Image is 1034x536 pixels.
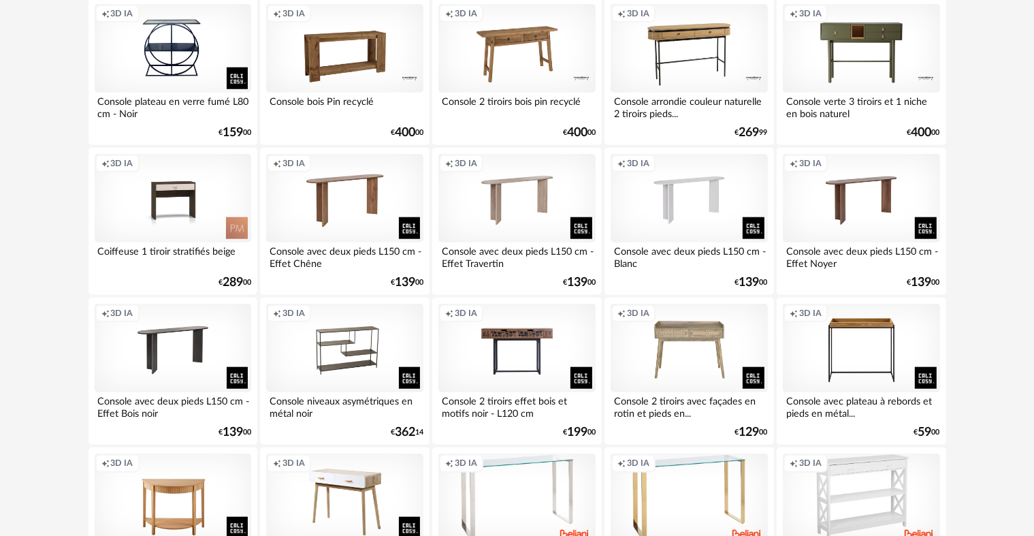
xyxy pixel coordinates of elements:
[282,308,305,319] span: 3D IA
[101,158,110,169] span: Creation icon
[783,93,939,120] div: Console verte 3 tiroirs et 1 niche en bois naturel
[627,8,649,19] span: 3D IA
[617,458,626,469] span: Creation icon
[273,458,281,469] span: Creation icon
[101,8,110,19] span: Creation icon
[455,8,477,19] span: 3D IA
[611,392,767,420] div: Console 2 tiroirs avec façades en rotin et pieds en...
[790,458,798,469] span: Creation icon
[391,128,423,138] div: € 00
[567,278,587,287] span: 139
[111,8,133,19] span: 3D IA
[799,308,822,319] span: 3D IA
[799,458,822,469] span: 3D IA
[266,93,423,120] div: Console bois Pin recyclé
[95,392,251,420] div: Console avec deux pieds L150 cm - Effet Bois noir
[223,278,243,287] span: 289
[88,298,257,445] a: Creation icon 3D IA Console avec deux pieds L150 cm - Effet Bois noir €13900
[395,128,415,138] span: 400
[627,308,649,319] span: 3D IA
[455,458,477,469] span: 3D IA
[563,128,596,138] div: € 00
[395,278,415,287] span: 139
[627,458,649,469] span: 3D IA
[282,158,305,169] span: 3D IA
[273,308,281,319] span: Creation icon
[391,428,423,437] div: € 14
[455,158,477,169] span: 3D IA
[911,128,932,138] span: 400
[627,158,649,169] span: 3D IA
[777,298,946,445] a: Creation icon 3D IA Console avec plateau à rebords et pieds en métal... €5900
[223,428,243,437] span: 139
[739,278,760,287] span: 139
[88,148,257,295] a: Creation icon 3D IA Coiffeuse 1 tiroir stratifiés beige €28900
[604,148,773,295] a: Creation icon 3D IA Console avec deux pieds L150 cm - Blanc €13900
[260,298,429,445] a: Creation icon 3D IA Console niveaux asymétriques en métal noir €36214
[617,8,626,19] span: Creation icon
[432,148,601,295] a: Creation icon 3D IA Console avec deux pieds L150 cm - Effet Travertin €13900
[735,278,768,287] div: € 00
[783,242,939,270] div: Console avec deux pieds L150 cm - Effet Noyer
[445,458,453,469] span: Creation icon
[611,242,767,270] div: Console avec deux pieds L150 cm - Blanc
[735,128,768,138] div: € 99
[95,93,251,120] div: Console plateau en verre fumé L80 cm - Noir
[445,308,453,319] span: Creation icon
[790,308,798,319] span: Creation icon
[282,458,305,469] span: 3D IA
[111,158,133,169] span: 3D IA
[438,93,595,120] div: Console 2 tiroirs bois pin recyclé
[918,428,932,437] span: 59
[273,158,281,169] span: Creation icon
[563,428,596,437] div: € 00
[455,308,477,319] span: 3D IA
[111,308,133,319] span: 3D IA
[799,8,822,19] span: 3D IA
[567,128,587,138] span: 400
[907,128,940,138] div: € 00
[219,428,251,437] div: € 00
[260,148,429,295] a: Creation icon 3D IA Console avec deux pieds L150 cm - Effet Chêne €13900
[914,428,940,437] div: € 00
[95,242,251,270] div: Coiffeuse 1 tiroir stratifiés beige
[783,392,939,420] div: Console avec plateau à rebords et pieds en métal...
[617,158,626,169] span: Creation icon
[101,458,110,469] span: Creation icon
[604,298,773,445] a: Creation icon 3D IA Console 2 tiroirs avec façades en rotin et pieds en... €12900
[777,148,946,295] a: Creation icon 3D IA Console avec deux pieds L150 cm - Effet Noyer €13900
[223,128,243,138] span: 159
[567,428,587,437] span: 199
[432,298,601,445] a: Creation icon 3D IA Console 2 tiroirs effet bois et motifs noir - L120 cm €19900
[611,93,767,120] div: Console arrondie couleur naturelle 2 tiroirs pieds...
[111,458,133,469] span: 3D IA
[445,158,453,169] span: Creation icon
[282,8,305,19] span: 3D IA
[266,392,423,420] div: Console niveaux asymétriques en métal noir
[617,308,626,319] span: Creation icon
[219,128,251,138] div: € 00
[563,278,596,287] div: € 00
[266,242,423,270] div: Console avec deux pieds L150 cm - Effet Chêne
[438,242,595,270] div: Console avec deux pieds L150 cm - Effet Travertin
[739,128,760,138] span: 269
[395,428,415,437] span: 362
[790,158,798,169] span: Creation icon
[273,8,281,19] span: Creation icon
[219,278,251,287] div: € 00
[438,392,595,420] div: Console 2 tiroirs effet bois et motifs noir - L120 cm
[739,428,760,437] span: 129
[101,308,110,319] span: Creation icon
[799,158,822,169] span: 3D IA
[907,278,940,287] div: € 00
[735,428,768,437] div: € 00
[445,8,453,19] span: Creation icon
[790,8,798,19] span: Creation icon
[911,278,932,287] span: 139
[391,278,423,287] div: € 00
